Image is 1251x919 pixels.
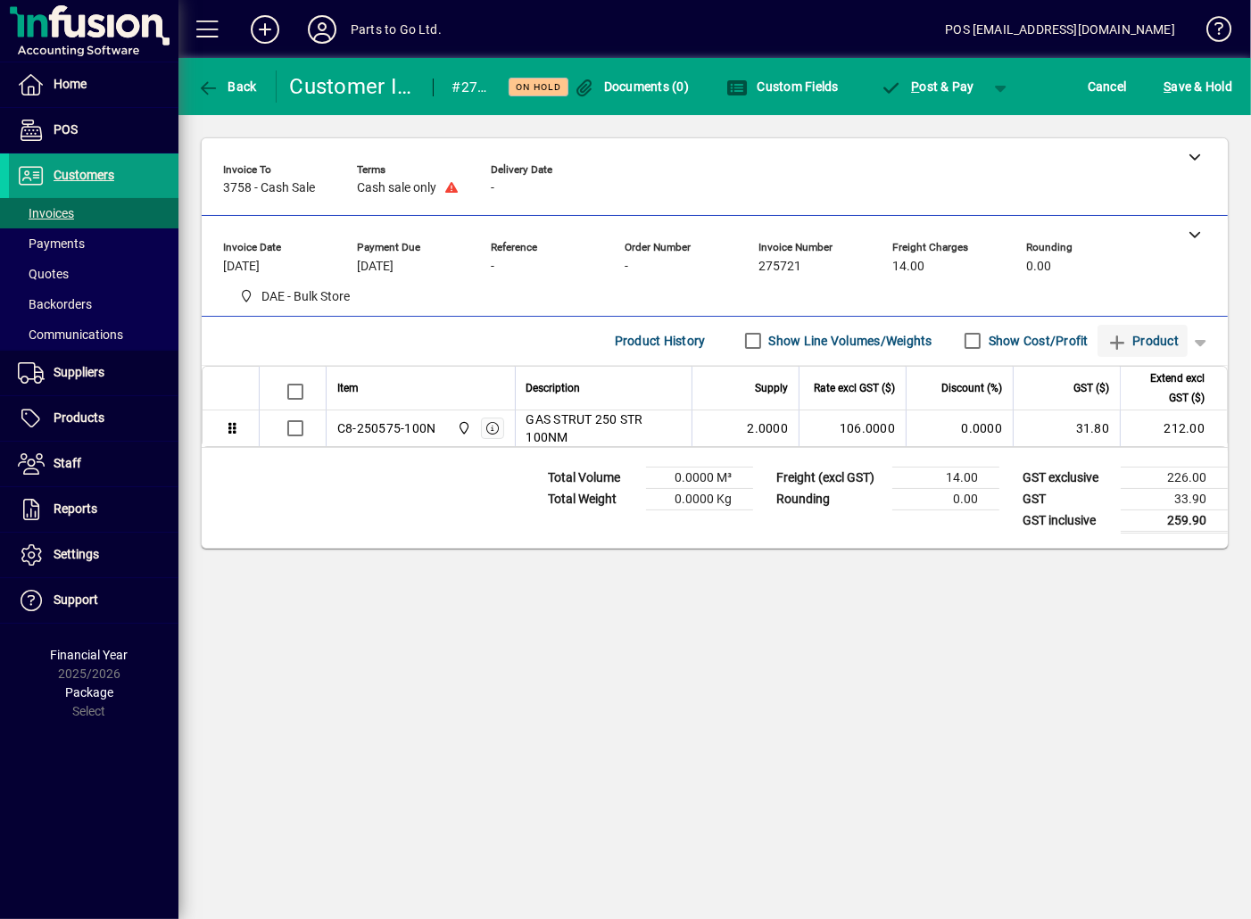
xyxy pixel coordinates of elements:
span: 2.0000 [748,419,789,437]
div: Parts to Go Ltd. [351,15,442,44]
td: 0.0000 Kg [646,488,753,509]
button: Profile [294,13,351,46]
span: Package [65,685,113,700]
span: [DATE] [223,260,260,274]
span: Settings [54,547,99,561]
span: Reports [54,501,97,516]
span: DAE - Bulk Store [452,418,473,438]
a: Products [9,396,178,441]
a: Suppliers [9,351,178,395]
td: GST [1014,488,1121,509]
a: Support [9,578,178,623]
td: GST exclusive [1014,467,1121,488]
td: Freight (excl GST) [767,467,892,488]
span: - [491,260,494,274]
button: Product [1098,325,1188,357]
app-page-header-button: Back [178,70,277,103]
span: Communications [18,327,123,342]
a: Communications [9,319,178,350]
span: Suppliers [54,365,104,379]
span: 0.00 [1026,260,1051,274]
td: 33.90 [1121,488,1228,509]
a: POS [9,108,178,153]
span: Products [54,410,104,425]
span: Quotes [18,267,69,281]
td: GST inclusive [1014,509,1121,532]
td: 0.00 [892,488,999,509]
span: [DATE] [357,260,394,274]
a: Settings [9,533,178,577]
td: 0.0000 M³ [646,467,753,488]
a: Knowledge Base [1193,4,1229,62]
span: Backorders [18,297,92,311]
div: Customer Invoice [290,72,416,101]
td: 212.00 [1120,410,1227,446]
div: C8-250575-100N [337,419,436,437]
a: Reports [9,487,178,532]
button: Post & Pay [872,70,983,103]
span: 14.00 [892,260,924,274]
span: Financial Year [51,648,128,662]
td: 14.00 [892,467,999,488]
span: DAE - Bulk Store [262,287,351,306]
span: POS [54,122,78,137]
span: - [491,181,494,195]
span: Payments [18,236,85,251]
td: 259.90 [1121,509,1228,532]
button: Product History [608,325,713,357]
span: ost & Pay [881,79,974,94]
button: Cancel [1083,70,1131,103]
span: Supply [755,378,788,398]
label: Show Line Volumes/Weights [766,332,932,350]
span: Home [54,77,87,91]
span: GST ($) [1073,378,1109,398]
td: Total Volume [539,467,646,488]
button: Back [193,70,261,103]
span: Discount (%) [941,378,1002,398]
span: Documents (0) [573,79,689,94]
span: 275721 [758,260,801,274]
span: Invoices [18,206,74,220]
a: Backorders [9,289,178,319]
span: Staff [54,456,81,470]
span: Rate excl GST ($) [814,378,895,398]
td: 226.00 [1121,467,1228,488]
label: Show Cost/Profit [985,332,1089,350]
button: Add [236,13,294,46]
span: 3758 - Cash Sale [223,181,315,195]
span: On hold [516,81,561,93]
span: ave & Hold [1164,72,1232,101]
td: Rounding [767,488,892,509]
span: Back [197,79,257,94]
button: Custom Fields [722,70,843,103]
button: Documents (0) [568,70,693,103]
a: Payments [9,228,178,259]
span: Support [54,592,98,607]
span: GAS STRUT 250 STR 100NM [526,410,682,446]
a: Invoices [9,198,178,228]
td: 31.80 [1013,410,1120,446]
a: Staff [9,442,178,486]
span: S [1164,79,1171,94]
td: Total Weight [539,488,646,509]
div: POS [EMAIL_ADDRESS][DOMAIN_NAME] [945,15,1175,44]
span: Description [526,378,581,398]
span: Cancel [1088,72,1127,101]
button: Save & Hold [1159,70,1237,103]
span: Product [1106,327,1179,355]
td: 0.0000 [906,410,1013,446]
span: Customers [54,168,114,182]
a: Home [9,62,178,107]
span: DAE - Bulk Store [232,286,358,308]
span: P [911,79,919,94]
div: #275721 [452,73,486,102]
span: Product History [615,327,706,355]
span: - [625,260,628,274]
span: Cash sale only [357,181,436,195]
span: Extend excl GST ($) [1131,368,1205,408]
span: Custom Fields [726,79,839,94]
a: Quotes [9,259,178,289]
span: Item [337,378,359,398]
div: 106.0000 [810,419,895,437]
